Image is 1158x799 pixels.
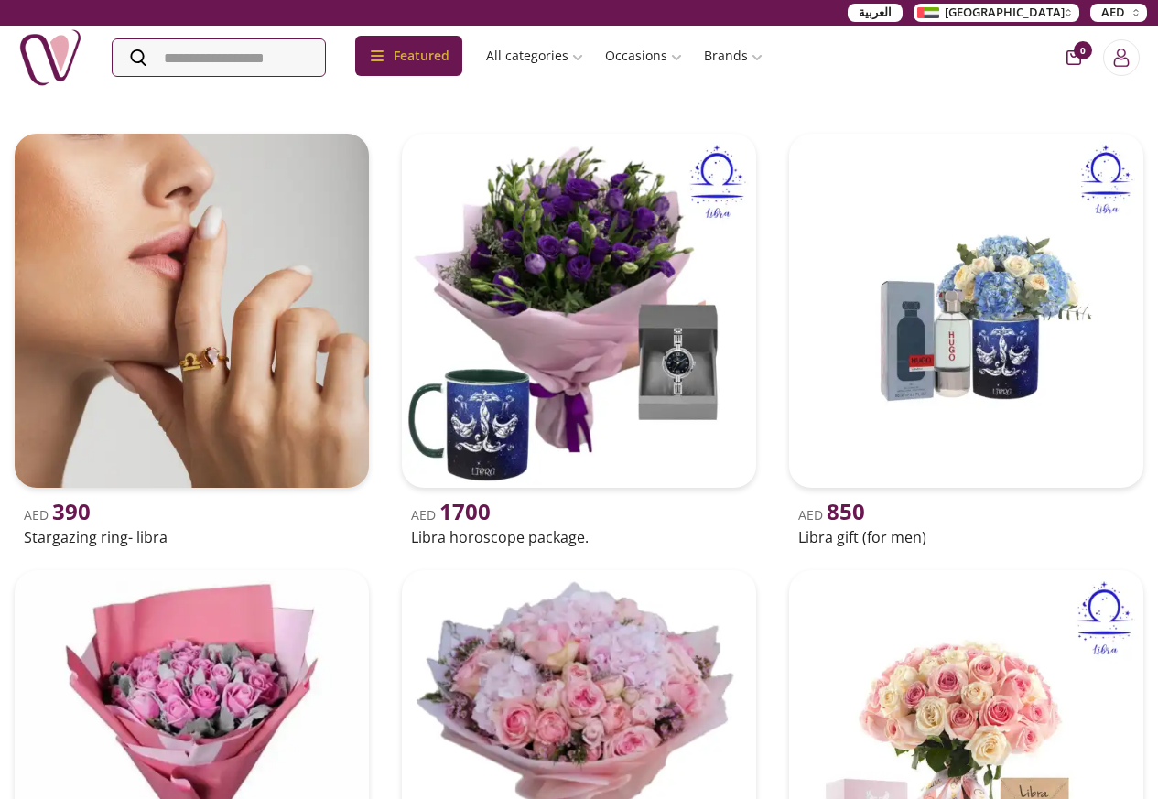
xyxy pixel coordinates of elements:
[402,134,756,488] img: uae-gifts-Libra horoscope package.
[24,526,360,548] h2: Stargazing ring- libra
[15,134,369,488] img: uae-gifts-Stargazing Ring- Libra
[411,506,491,524] span: AED
[475,39,594,72] a: All categories
[859,4,892,22] span: العربية
[945,4,1065,22] span: [GEOGRAPHIC_DATA]
[789,134,1143,488] img: uae-gifts-Libra gift (for men)
[395,126,763,552] a: uae-gifts-Libra horoscope package.AED 1700Libra horoscope package.
[1103,39,1140,76] button: Login
[798,526,1134,548] h2: Libra gift (for men)
[827,496,865,526] span: 850
[52,496,91,526] span: 390
[917,7,939,18] img: Arabic_dztd3n.png
[355,36,462,76] div: Featured
[782,126,1151,552] a: uae-gifts-Libra gift (for men)AED 850Libra gift (for men)
[1090,4,1147,22] button: AED
[113,39,325,76] input: Search
[7,126,376,552] a: uae-gifts-Stargazing Ring- LibraAED 390Stargazing ring- libra
[411,526,747,548] h2: Libra horoscope package.
[1066,50,1081,65] button: cart-button
[439,496,491,526] span: 1700
[594,39,693,72] a: Occasions
[24,506,91,524] span: AED
[914,4,1079,22] button: [GEOGRAPHIC_DATA]
[1074,41,1092,59] span: 0
[18,26,82,90] img: Nigwa-uae-gifts
[1101,4,1125,22] span: AED
[798,506,865,524] span: AED
[693,39,774,72] a: Brands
